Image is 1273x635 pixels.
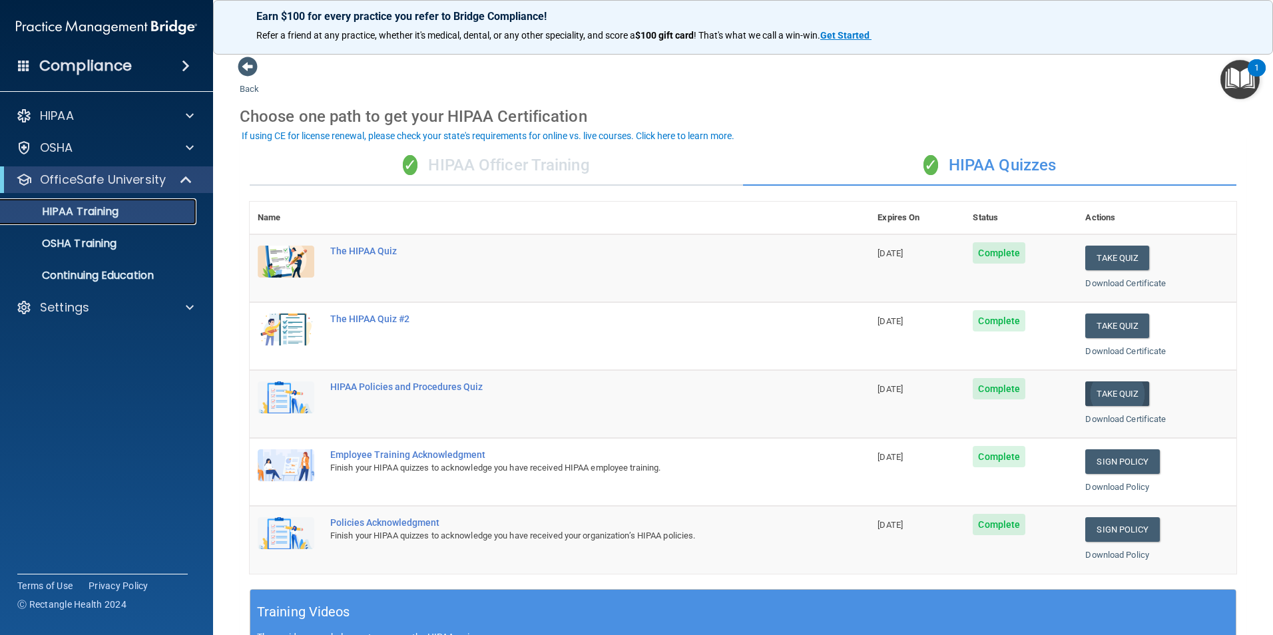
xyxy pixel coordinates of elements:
a: Settings [16,300,194,316]
div: Employee Training Acknowledgment [330,449,803,460]
div: The HIPAA Quiz [330,246,803,256]
a: Get Started [820,30,872,41]
span: [DATE] [878,384,903,394]
button: Open Resource Center, 1 new notification [1220,60,1260,99]
a: Back [240,68,259,94]
span: [DATE] [878,452,903,462]
span: [DATE] [878,248,903,258]
a: Download Certificate [1085,346,1166,356]
a: Terms of Use [17,579,73,592]
button: Take Quiz [1085,246,1149,270]
a: Privacy Policy [89,579,148,592]
a: Sign Policy [1085,517,1159,542]
p: HIPAA [40,108,74,124]
a: Sign Policy [1085,449,1159,474]
th: Actions [1077,202,1236,234]
p: Settings [40,300,89,316]
a: OfficeSafe University [16,172,193,188]
p: OSHA [40,140,73,156]
div: The HIPAA Quiz #2 [330,314,803,324]
span: ✓ [923,155,938,175]
h4: Compliance [39,57,132,75]
strong: Get Started [820,30,870,41]
div: Finish your HIPAA quizzes to acknowledge you have received HIPAA employee training. [330,460,803,476]
button: Take Quiz [1085,314,1149,338]
div: 1 [1254,68,1259,85]
a: Download Certificate [1085,278,1166,288]
span: Ⓒ Rectangle Health 2024 [17,598,127,611]
span: Refer a friend at any practice, whether it's medical, dental, or any other speciality, and score a [256,30,635,41]
p: OfficeSafe University [40,172,166,188]
div: HIPAA Policies and Procedures Quiz [330,381,803,392]
span: [DATE] [878,316,903,326]
button: If using CE for license renewal, please check your state's requirements for online vs. live cours... [240,129,736,142]
a: HIPAA [16,108,194,124]
th: Status [965,202,1077,234]
a: Download Certificate [1085,414,1166,424]
span: [DATE] [878,520,903,530]
a: OSHA [16,140,194,156]
div: If using CE for license renewal, please check your state's requirements for online vs. live cours... [242,131,734,140]
p: Continuing Education [9,269,190,282]
span: ! That's what we call a win-win. [694,30,820,41]
span: Complete [973,378,1025,399]
p: OSHA Training [9,237,117,250]
div: Policies Acknowledgment [330,517,803,528]
div: HIPAA Officer Training [250,146,743,186]
p: Earn $100 for every practice you refer to Bridge Compliance! [256,10,1230,23]
a: Download Policy [1085,550,1149,560]
th: Name [250,202,322,234]
th: Expires On [870,202,965,234]
h5: Training Videos [257,600,350,624]
div: Choose one path to get your HIPAA Certification [240,97,1246,136]
img: PMB logo [16,14,197,41]
button: Take Quiz [1085,381,1149,406]
div: HIPAA Quizzes [743,146,1236,186]
span: Complete [973,514,1025,535]
strong: $100 gift card [635,30,694,41]
span: Complete [973,242,1025,264]
p: HIPAA Training [9,205,119,218]
a: Download Policy [1085,482,1149,492]
div: Finish your HIPAA quizzes to acknowledge you have received your organization’s HIPAA policies. [330,528,803,544]
span: Complete [973,446,1025,467]
span: Complete [973,310,1025,331]
span: ✓ [403,155,417,175]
